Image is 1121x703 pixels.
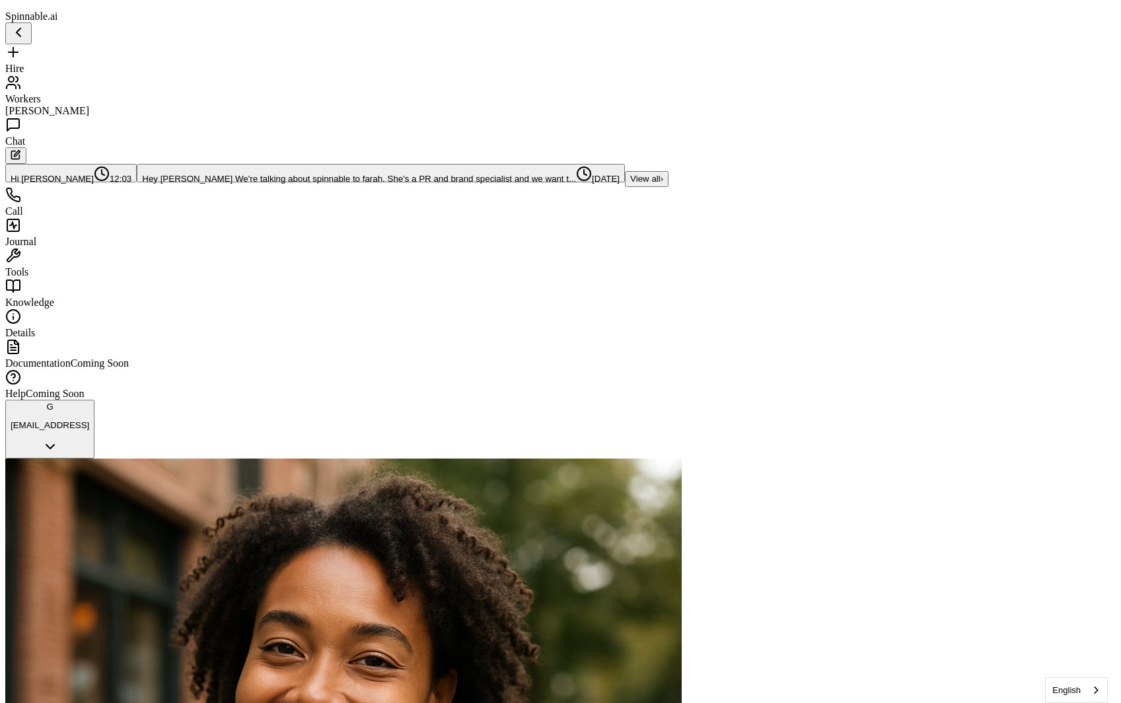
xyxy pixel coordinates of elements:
span: Documentation [5,357,71,369]
span: .ai [48,11,58,22]
span: Coming Soon [26,388,84,399]
aside: Language selected: English [1045,677,1108,703]
button: Open conversation: Hi taylor [5,164,137,182]
span: Journal [5,236,36,247]
span: 12:03 [94,174,131,184]
span: Details [5,327,35,338]
a: English [1046,678,1107,702]
span: Chat [5,135,25,147]
span: View all [630,174,661,184]
span: Knowledge [5,297,54,308]
span: Tools [5,266,28,277]
button: Start new chat [5,147,26,164]
button: Show all conversations [625,171,669,187]
span: Workers [5,93,41,104]
span: Hire [5,63,24,74]
p: [EMAIL_ADDRESS] [11,420,89,430]
span: G [46,402,53,412]
span: Help [5,388,26,399]
span: Hi taylor: Hi Gil! How can I help today? [11,174,94,184]
button: G[EMAIL_ADDRESS] [5,400,94,459]
span: [DATE] [576,174,620,184]
span: Call [5,205,23,217]
span: Hey taylor We're talking about spinnable to farah. She's a PR and brand specialist and we want t.... [142,174,576,184]
div: [PERSON_NAME] [5,105,1116,117]
div: Language [1045,677,1108,703]
button: Open conversation: Hey taylor We're talking about spinnable to farah. She's a PR and brand specia... [137,164,625,182]
span: Coming Soon [71,357,129,369]
span: › [661,174,663,184]
span: Spinnable [5,11,58,22]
